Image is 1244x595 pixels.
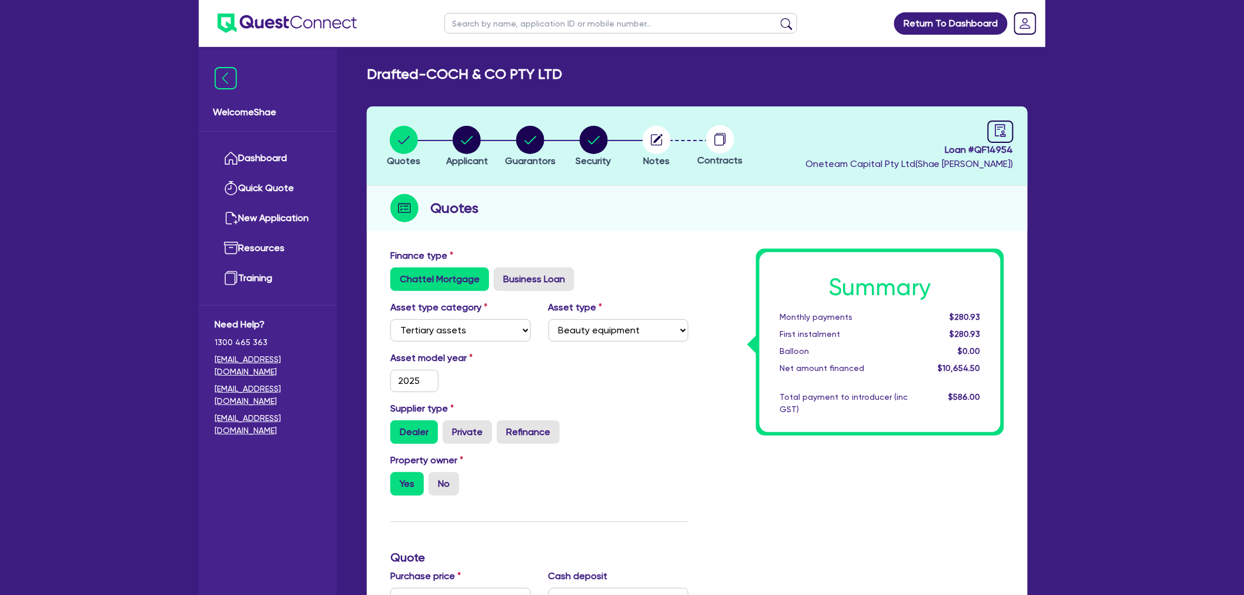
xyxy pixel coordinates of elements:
label: Refinance [497,420,560,444]
span: $0.00 [958,346,981,356]
label: Purchase price [390,569,461,583]
a: Return To Dashboard [894,12,1008,35]
span: Notes [644,155,670,166]
span: $586.00 [949,392,981,402]
div: Net amount financed [771,362,917,375]
span: Loan # QF14954 [805,143,1014,157]
label: Dealer [390,420,438,444]
span: Security [576,155,611,166]
label: Property owner [390,453,463,467]
a: audit [988,121,1014,143]
label: Business Loan [494,268,574,291]
span: Welcome Shae [213,105,323,119]
span: Contracts [697,155,743,166]
h2: Quotes [430,198,479,219]
a: Dashboard [215,143,321,173]
img: resources [224,241,238,255]
label: Asset type [549,300,603,315]
label: Finance type [390,249,453,263]
button: Quotes [386,125,421,169]
a: Dropdown toggle [1010,8,1041,39]
a: New Application [215,203,321,233]
span: Quotes [387,155,420,166]
img: icon-menu-close [215,67,237,89]
span: $280.93 [950,329,981,339]
a: Resources [215,233,321,263]
span: Oneteam Capital Pty Ltd ( Shae [PERSON_NAME] ) [805,158,1014,169]
button: Security [576,125,612,169]
img: new-application [224,211,238,225]
a: [EMAIL_ADDRESS][DOMAIN_NAME] [215,383,321,407]
button: Guarantors [504,125,556,169]
span: Need Help? [215,317,321,332]
button: Notes [642,125,671,169]
label: Asset type category [390,300,487,315]
div: Total payment to introducer (inc GST) [771,391,917,416]
label: Asset model year [382,351,540,365]
a: Quick Quote [215,173,321,203]
a: [EMAIL_ADDRESS][DOMAIN_NAME] [215,412,321,437]
span: $280.93 [950,312,981,322]
img: training [224,271,238,285]
div: Balloon [771,345,917,357]
img: quick-quote [224,181,238,195]
img: step-icon [390,194,419,222]
a: Training [215,263,321,293]
h3: Quote [390,550,688,564]
input: Search by name, application ID or mobile number... [444,13,797,34]
label: Cash deposit [549,569,608,583]
span: $10,654.50 [938,363,981,373]
div: Monthly payments [771,311,917,323]
label: Supplier type [390,402,454,416]
span: Applicant [446,155,488,166]
label: Yes [390,472,424,496]
img: quest-connect-logo-blue [218,14,357,33]
span: 1300 465 363 [215,336,321,349]
label: Chattel Mortgage [390,268,489,291]
span: audit [994,124,1007,137]
div: First instalment [771,328,917,340]
label: Private [443,420,492,444]
a: [EMAIL_ADDRESS][DOMAIN_NAME] [215,353,321,378]
h1: Summary [780,273,981,302]
label: No [429,472,459,496]
span: Guarantors [505,155,556,166]
h2: Drafted - COCH & CO PTY LTD [367,66,562,83]
button: Applicant [446,125,489,169]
